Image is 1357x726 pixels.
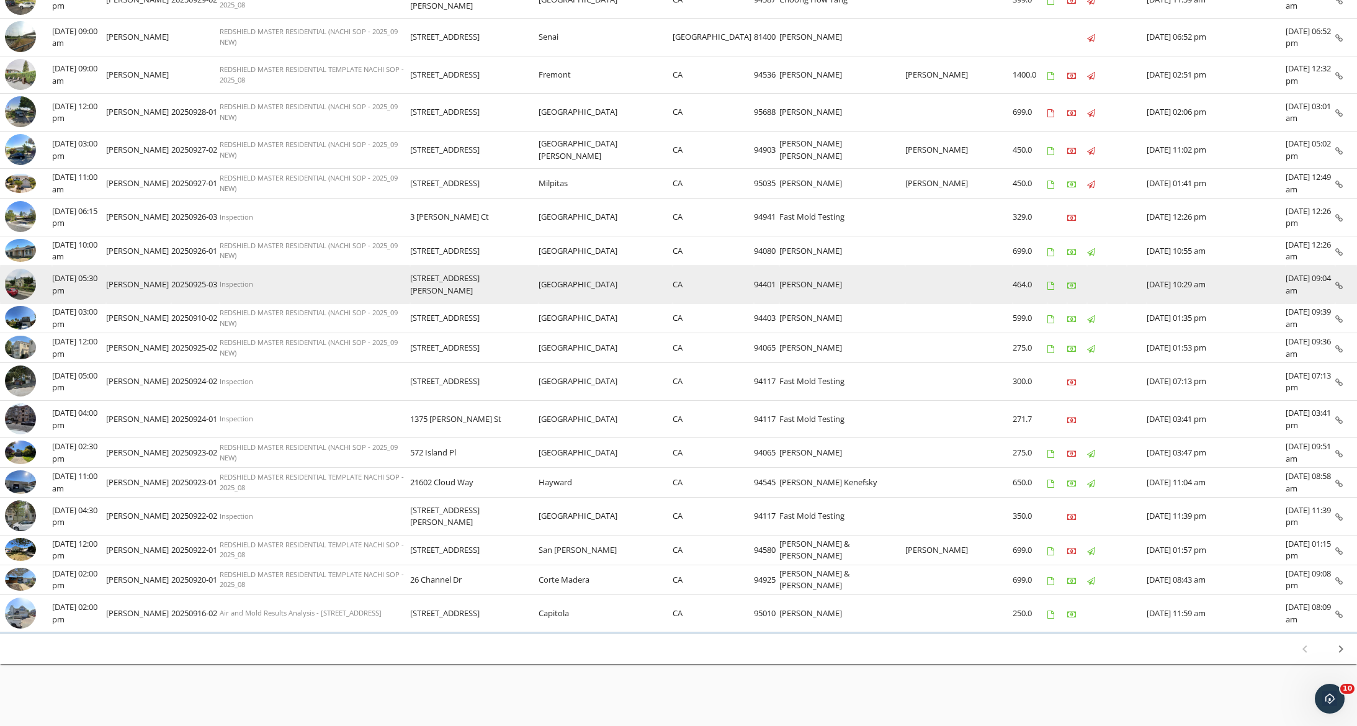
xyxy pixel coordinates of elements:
td: [PERSON_NAME] [905,131,970,169]
td: 699.0 [1013,565,1047,594]
td: 599.0 [1013,303,1047,333]
span: REDSHIELD MASTER RESIDENTIAL TEMPLATE NACHI SOP - 2025_08 [220,65,404,84]
td: [PERSON_NAME] [779,56,905,94]
td: [PERSON_NAME] [106,535,171,565]
td: [DATE] 02:00 pm [52,565,106,594]
td: 20250926-01 [171,236,220,266]
img: 9542116%2Fcover_photos%2FnzH3q84scEcnCnGLCcXL%2Fsmall.jpeg [5,239,36,262]
td: [DATE] 12:00 pm [52,94,106,132]
td: [DATE] 12:26 pm [1147,199,1286,236]
td: [DATE] 05:00 pm [52,363,106,401]
td: [DATE] 06:15 pm [52,199,106,236]
td: 20250922-02 [171,498,220,536]
td: [DATE] 11:00 am [52,169,106,199]
td: [STREET_ADDRESS] [410,594,539,632]
td: [DATE] 02:06 pm [1147,94,1286,132]
td: 650.0 [1013,468,1047,498]
td: 26 Channel Dr [410,565,539,594]
span: Inspection [220,212,253,222]
span: REDSHIELD MASTER RESIDENTIAL TEMPLATE NACHI SOP - 2025_08 [220,540,404,560]
td: 464.0 [1013,266,1047,303]
td: [PERSON_NAME] [106,19,171,56]
td: Senai [539,19,673,56]
img: 9545362%2Fcover_photos%2FQ3xG5FPpffE8IiiRK2mB%2Fsmall.jpeg [5,441,36,464]
td: 20250925-03 [171,266,220,303]
td: [PERSON_NAME] [779,438,905,468]
td: CA [673,535,754,565]
td: [PERSON_NAME] [779,266,905,303]
td: [DATE] 06:52 pm [1286,19,1335,56]
td: [DATE] 05:02 pm [1286,131,1335,169]
button: Next page [1330,638,1352,660]
td: 20250927-02 [171,131,220,169]
td: [DATE] 03:41 pm [1147,400,1286,438]
img: streetview [5,96,36,127]
td: [PERSON_NAME] [779,303,905,333]
td: 94117 [754,400,779,438]
img: 9558912%2Fcover_photos%2FZdo8wBr3Q8Pl0Z9VF7UK%2Fsmall.jpeg [5,336,36,359]
td: [GEOGRAPHIC_DATA] [539,363,673,401]
td: 450.0 [1013,131,1047,169]
iframe: Intercom live chat [1315,684,1345,714]
td: 20250926-03 [171,199,220,236]
td: [DATE] 01:15 pm [1286,535,1335,565]
td: 699.0 [1013,94,1047,132]
td: [DATE] 12:00 pm [52,535,106,565]
td: Fast Mold Testing [779,498,905,536]
td: [PERSON_NAME] [106,498,171,536]
td: Fremont [539,56,673,94]
td: [STREET_ADDRESS] [410,56,539,94]
td: [PERSON_NAME] [106,266,171,303]
td: 20250923-01 [171,468,220,498]
td: [STREET_ADDRESS] [410,169,539,199]
td: 94117 [754,498,779,536]
td: [DATE] 12:26 am [1286,236,1335,266]
td: 1375 [PERSON_NAME] St [410,400,539,438]
td: Fast Mold Testing [779,199,905,236]
td: [PERSON_NAME] [106,131,171,169]
td: CA [673,236,754,266]
td: [DATE] 02:51 pm [1147,56,1286,94]
td: 20250924-02 [171,363,220,401]
td: [DATE] 07:13 pm [1147,363,1286,401]
img: streetview [5,365,36,397]
td: CA [673,131,754,169]
td: 21602 Cloud Way [410,468,539,498]
span: REDSHIELD MASTER RESIDENTIAL TEMPLATE NACHI SOP - 2025_08 [220,472,404,492]
span: REDSHIELD MASTER RESIDENTIAL (NACHI SOP - 2025_09 NEW) [220,241,398,261]
img: streetview [5,403,36,434]
td: CA [673,333,754,363]
td: 450.0 [1013,169,1047,199]
td: CA [673,94,754,132]
td: [GEOGRAPHIC_DATA] [539,199,673,236]
td: [DATE] 09:00 am [52,19,106,56]
td: [PERSON_NAME] & [PERSON_NAME] [779,565,905,594]
td: [STREET_ADDRESS] [410,236,539,266]
td: [DATE] 01:35 pm [1147,303,1286,333]
td: [DATE] 01:57 pm [1147,535,1286,565]
td: [DATE] 04:30 pm [52,498,106,536]
td: [DATE] 11:59 am [1147,594,1286,632]
td: [DATE] 03:41 pm [1286,400,1335,438]
td: [PERSON_NAME] [106,303,171,333]
td: San [PERSON_NAME] [539,535,673,565]
td: [DATE] 12:00 pm [52,333,106,363]
td: 94536 [754,56,779,94]
span: REDSHIELD MASTER RESIDENTIAL (NACHI SOP - 2025_09 NEW) [220,140,398,159]
td: [PERSON_NAME] [106,94,171,132]
td: [GEOGRAPHIC_DATA] [539,303,673,333]
td: 81400 [754,19,779,56]
td: [STREET_ADDRESS] [410,94,539,132]
td: 275.0 [1013,438,1047,468]
td: [DATE] 11:04 am [1147,468,1286,498]
td: [GEOGRAPHIC_DATA] [539,498,673,536]
td: [DATE] 02:30 pm [52,438,106,468]
td: 275.0 [1013,333,1047,363]
td: 20250925-02 [171,333,220,363]
td: [DATE] 05:30 pm [52,266,106,303]
td: Fast Mold Testing [779,400,905,438]
td: [GEOGRAPHIC_DATA] [539,94,673,132]
td: [DATE] 06:52 pm [1147,19,1286,56]
img: streetview [5,269,36,300]
img: 9542277%2Fcover_photos%2F1VxNpnf9MpRFD22AKf1J%2Fsmall.jpeg [5,470,36,494]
